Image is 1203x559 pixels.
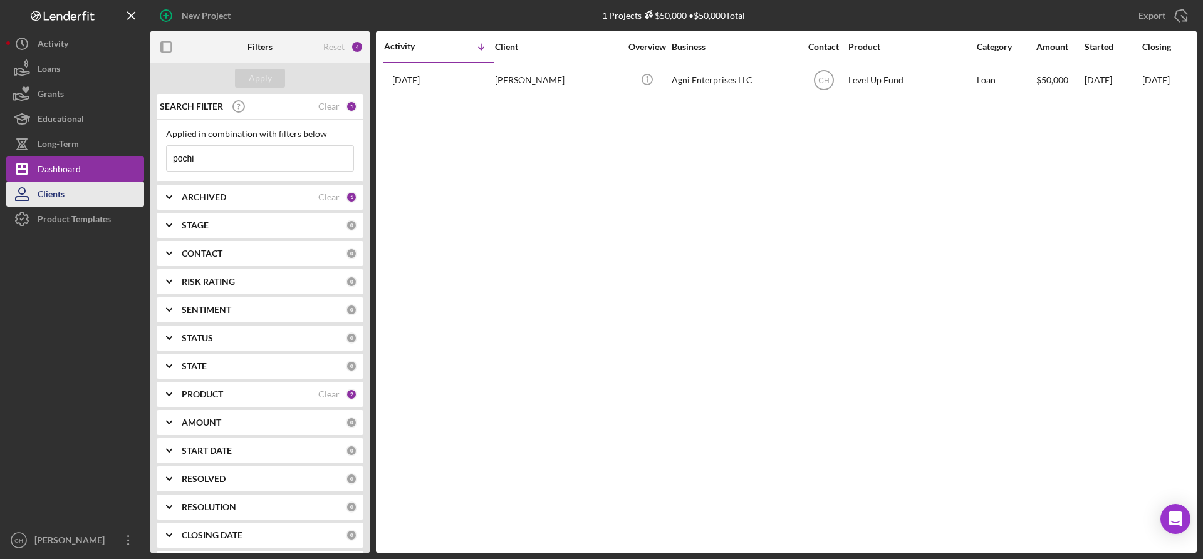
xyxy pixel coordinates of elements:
div: 1 Projects • $50,000 Total [602,10,745,21]
b: AMOUNT [182,418,221,428]
div: 2 [346,389,357,400]
b: RESOLVED [182,474,226,484]
div: Long-Term [38,131,79,160]
div: 1 [346,192,357,203]
button: CH[PERSON_NAME] [6,528,144,553]
div: Activity [384,41,439,51]
text: CH [818,76,829,85]
div: Overview [623,42,670,52]
div: [PERSON_NAME] [495,64,620,97]
div: 0 [346,473,357,485]
div: Product Templates [38,207,111,235]
b: STATE [182,361,207,371]
div: Loan [977,64,1035,97]
button: Dashboard [6,156,144,182]
div: Loans [38,56,60,85]
button: Grants [6,81,144,106]
div: Dashboard [38,156,81,185]
button: Educational [6,106,144,131]
div: 4 [351,41,363,53]
div: Business [672,42,797,52]
div: Activity [38,31,68,59]
div: Grants [38,81,64,110]
b: CLOSING DATE [182,530,242,540]
button: Long-Term [6,131,144,156]
div: Apply [249,69,272,88]
div: Contact [800,42,847,52]
text: CH [14,537,23,544]
div: 0 [346,276,357,287]
div: New Project [182,3,231,28]
button: Export [1126,3,1197,28]
div: Reset [323,42,345,52]
div: $50,000 [642,10,687,21]
div: Clear [318,389,340,399]
b: CONTACT [182,249,222,259]
div: 0 [346,530,357,541]
div: Category [977,42,1035,52]
div: Amount [1036,42,1083,52]
div: Educational [38,106,84,135]
button: Clients [6,182,144,207]
div: 0 [346,248,357,259]
div: 0 [346,304,357,315]
time: 2025-08-26 12:54 [392,75,420,85]
b: RESOLUTION [182,502,236,512]
b: START DATE [182,446,232,456]
div: 0 [346,332,357,344]
button: Activity [6,31,144,56]
div: 1 [346,101,357,112]
div: 0 [346,445,357,456]
div: [PERSON_NAME] [31,528,113,556]
b: STATUS [182,333,213,343]
div: 0 [346,220,357,231]
div: Agni Enterprises LLC [672,64,797,97]
div: Started [1085,42,1141,52]
b: STAGE [182,220,209,230]
div: Clear [318,101,340,111]
button: Product Templates [6,207,144,232]
button: New Project [150,3,243,28]
div: 0 [346,361,357,372]
b: Filters [247,42,273,52]
b: RISK RATING [182,277,235,287]
b: SENTIMENT [182,305,231,315]
div: 0 [346,501,357,513]
b: ARCHIVED [182,192,226,202]
button: Apply [235,69,285,88]
div: Export [1138,3,1165,28]
time: [DATE] [1142,74,1170,85]
div: Applied in combination with filters below [166,129,354,139]
div: Level Up Fund [848,64,974,97]
b: PRODUCT [182,389,223,399]
div: [DATE] [1085,64,1141,97]
div: Clear [318,192,340,202]
b: SEARCH FILTER [160,101,223,111]
div: Client [495,42,620,52]
button: Loans [6,56,144,81]
div: Clients [38,182,65,210]
div: Product [848,42,974,52]
div: 0 [346,417,357,428]
div: Open Intercom Messenger [1160,504,1190,534]
span: $50,000 [1036,74,1068,85]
